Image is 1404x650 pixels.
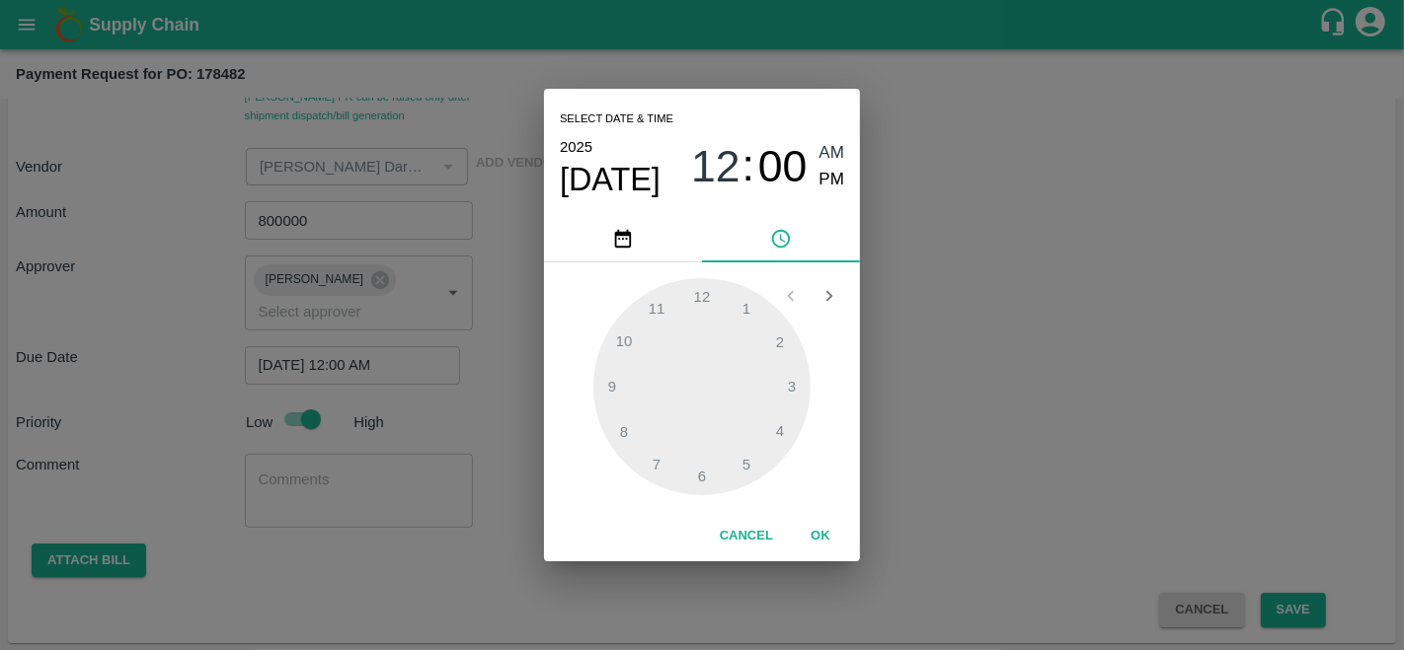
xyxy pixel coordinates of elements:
[758,140,808,192] button: 00
[691,141,741,192] span: 12
[819,167,845,193] button: PM
[789,519,852,553] button: OK
[819,140,845,167] button: AM
[560,160,661,199] button: [DATE]
[702,215,860,262] button: pick time
[560,105,673,134] span: Select date & time
[811,277,848,315] button: Open next view
[742,140,754,192] span: :
[712,519,781,553] button: Cancel
[560,134,592,160] button: 2025
[544,215,702,262] button: pick date
[691,140,741,192] button: 12
[758,141,808,192] span: 00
